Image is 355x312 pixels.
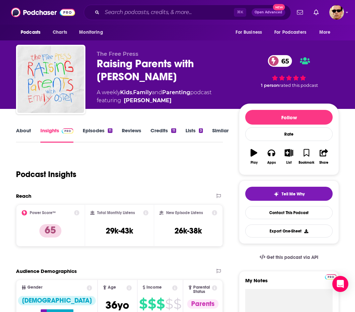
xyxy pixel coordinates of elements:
[74,26,111,39] button: open menu
[97,97,212,105] span: featuring
[84,5,291,20] div: Search podcasts, credits, & more...
[174,226,202,236] h3: 26k-38k
[124,97,171,105] div: [PERSON_NAME]
[270,26,316,39] button: open menu
[329,5,344,20] img: User Profile
[319,28,331,37] span: More
[102,7,234,18] input: Search podcasts, credits, & more...
[267,161,276,165] div: Apps
[162,89,190,96] a: Parenting
[319,161,328,165] div: Share
[62,128,73,134] img: Podchaser Pro
[261,83,279,88] span: 1 person
[166,210,203,215] h2: New Episode Listens
[186,127,203,143] a: Lists3
[139,299,147,309] span: $
[16,193,31,199] h2: Reach
[231,26,270,39] button: open menu
[315,26,339,39] button: open menu
[274,191,279,197] img: tell me why sparkle
[254,249,324,266] a: Get this podcast via API
[18,296,96,305] div: [DEMOGRAPHIC_DATA]
[165,299,173,309] span: $
[132,89,133,96] span: ,
[27,285,42,290] span: Gender
[267,255,318,260] span: Get this podcast via API
[97,51,138,57] span: The Free Press
[279,83,318,88] span: rated this podcast
[315,145,333,169] button: Share
[252,8,285,16] button: Open AdvancedNew
[39,224,61,238] p: 65
[245,224,333,238] button: Export One-Sheet
[21,28,40,37] span: Podcasts
[212,127,229,143] a: Similar
[150,127,176,143] a: Credits11
[239,51,339,93] div: 65 1 personrated this podcast
[16,26,49,39] button: open menu
[199,128,203,133] div: 3
[280,145,298,169] button: List
[16,169,76,179] h1: Podcast Insights
[273,4,285,10] span: New
[299,161,314,165] div: Bookmark
[83,127,112,143] a: Episodes11
[332,276,348,292] div: Open Intercom Messenger
[11,6,75,19] img: Podchaser - Follow, Share and Rate Podcasts
[40,127,73,143] a: InsightsPodchaser Pro
[274,28,306,37] span: For Podcasters
[268,55,292,67] a: 65
[245,127,333,141] div: Rate
[30,210,56,215] h2: Power Score™
[106,226,133,236] h3: 29k-43k
[187,299,219,309] div: Parents
[245,110,333,125] button: Follow
[294,7,306,18] a: Show notifications dropdown
[329,5,344,20] button: Show profile menu
[245,277,333,289] label: My Notes
[122,127,141,143] a: Reviews
[236,28,262,37] span: For Business
[146,285,162,290] span: Income
[105,299,129,312] span: 36 yo
[275,55,292,67] span: 65
[79,28,103,37] span: Monitoring
[173,299,181,309] span: $
[108,128,112,133] div: 11
[171,128,176,133] div: 11
[245,145,263,169] button: Play
[16,268,77,274] h2: Audience Demographics
[16,127,31,143] a: About
[245,206,333,219] a: Contact This Podcast
[193,285,211,294] span: Parental Status
[17,46,84,113] img: Raising Parents with Emily Oster
[108,285,116,290] span: Age
[120,89,132,96] a: Kids
[148,299,156,309] span: $
[325,274,337,280] img: Podchaser Pro
[234,8,246,17] span: ⌘ K
[133,89,152,96] a: Family
[311,7,321,18] a: Show notifications dropdown
[152,89,162,96] span: and
[329,5,344,20] span: Logged in as karldevries
[97,210,135,215] h2: Total Monthly Listens
[286,161,292,165] div: List
[282,191,305,197] span: Tell Me Why
[48,26,71,39] a: Charts
[97,89,212,105] div: A weekly podcast
[156,299,164,309] span: $
[255,11,282,14] span: Open Advanced
[263,145,280,169] button: Apps
[53,28,67,37] span: Charts
[325,273,337,280] a: Pro website
[245,187,333,201] button: tell me why sparkleTell Me Why
[251,161,258,165] div: Play
[298,145,315,169] button: Bookmark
